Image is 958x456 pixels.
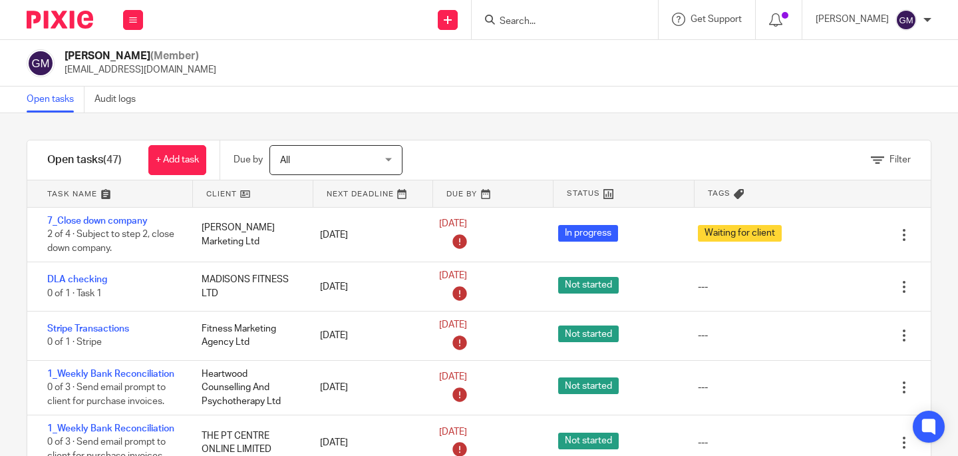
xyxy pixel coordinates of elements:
[698,329,708,342] div: ---
[103,154,122,165] span: (47)
[307,222,426,248] div: [DATE]
[698,436,708,449] div: ---
[698,381,708,394] div: ---
[439,372,467,381] span: [DATE]
[188,214,307,255] div: [PERSON_NAME] Marketing Ltd
[567,188,600,199] span: Status
[47,324,129,334] a: Stripe Transactions
[27,11,93,29] img: Pixie
[47,230,174,254] span: 2 of 4 · Subject to step 2, close down company.
[27,49,55,77] img: svg%3E
[558,277,619,294] span: Not started
[188,316,307,356] div: Fitness Marketing Agency Ltd
[47,383,166,406] span: 0 of 3 · Send email prompt to client for purchase invoices.
[148,145,206,175] a: + Add task
[558,225,618,242] span: In progress
[307,274,426,300] div: [DATE]
[498,16,618,28] input: Search
[65,63,216,77] p: [EMAIL_ADDRESS][DOMAIN_NAME]
[895,9,917,31] img: svg%3E
[188,361,307,415] div: Heartwood Counselling And Psychotherapy Ltd
[439,320,467,330] span: [DATE]
[558,326,619,342] span: Not started
[439,272,467,281] span: [DATE]
[691,15,742,24] span: Get Support
[47,424,174,433] a: 1_Weekly Bank Reconciliation
[708,188,730,199] span: Tags
[307,322,426,349] div: [DATE]
[439,427,467,437] span: [DATE]
[439,220,467,229] span: [DATE]
[558,377,619,394] span: Not started
[47,275,107,284] a: DLA checking
[816,13,889,26] p: [PERSON_NAME]
[65,49,216,63] h2: [PERSON_NAME]
[698,225,782,242] span: Waiting for client
[47,289,102,298] span: 0 of 1 · Task 1
[47,216,148,226] a: 7_Close down company
[307,429,426,456] div: [DATE]
[47,153,122,167] h1: Open tasks
[94,87,146,113] a: Audit logs
[47,338,102,347] span: 0 of 1 · Stripe
[47,369,174,379] a: 1_Weekly Bank Reconciliation
[558,433,619,449] span: Not started
[698,280,708,294] div: ---
[188,266,307,307] div: MADISONS FITNESS LTD
[234,153,263,166] p: Due by
[150,51,199,61] span: (Member)
[280,156,290,165] span: All
[889,155,911,164] span: Filter
[27,87,84,113] a: Open tasks
[307,374,426,401] div: [DATE]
